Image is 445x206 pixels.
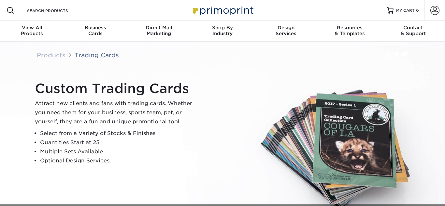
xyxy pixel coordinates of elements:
li: Select from a Variety of Stocks & Finishes [40,129,198,138]
span: MY CART [396,8,415,13]
div: Industry [191,25,254,36]
a: Contact& Support [381,21,445,42]
a: DesignServices [254,21,318,42]
li: Quantities Start at 25 [40,138,198,147]
span: Shop By [191,25,254,31]
span: Resources [318,25,381,31]
li: Optional Design Services [40,156,198,165]
a: Shop ByIndustry [191,21,254,42]
a: BusinessCards [64,21,127,42]
li: Multiple Sets Available [40,147,198,156]
div: Marketing [127,25,191,36]
div: & Templates [318,25,381,36]
div: Services [254,25,318,36]
span: Direct Mail [127,25,191,31]
span: 0 [416,8,419,13]
span: Design [254,25,318,31]
a: Resources& Templates [318,21,381,42]
h1: Custom Trading Cards [35,81,198,96]
span: Business [64,25,127,31]
a: Products [37,51,65,59]
span: Contact [381,25,445,31]
p: Attract new clients and fans with trading cards. Whether you need them for your business, sports ... [35,99,198,126]
div: Cards [64,25,127,36]
img: Primoprint [190,3,255,17]
a: Direct MailMarketing [127,21,191,42]
input: SEARCH PRODUCTS..... [26,7,90,14]
div: & Support [381,25,445,36]
a: Trading Cards [75,51,119,59]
